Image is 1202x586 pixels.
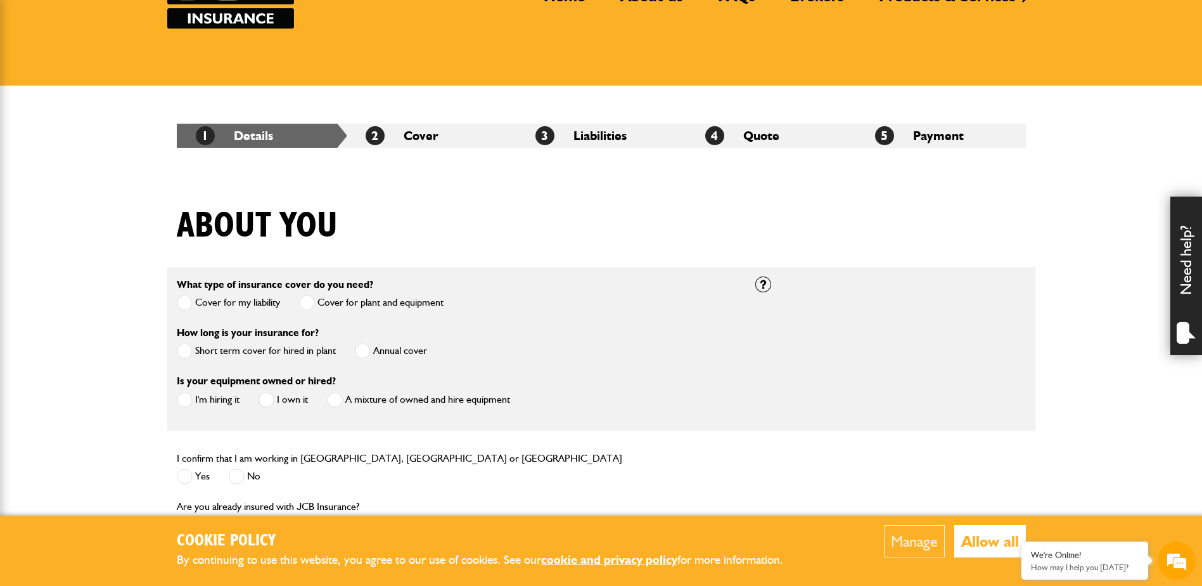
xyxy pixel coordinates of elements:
[177,280,373,290] label: What type of insurance cover do you need?
[16,155,231,183] input: Enter your email address
[884,525,945,557] button: Manage
[535,126,554,145] span: 3
[177,531,804,551] h2: Cookie Policy
[516,124,686,148] li: Liabilities
[366,126,385,145] span: 2
[856,124,1026,148] li: Payment
[1031,563,1139,572] p: How may I help you today?
[177,343,336,359] label: Short term cover for hired in plant
[1031,550,1139,561] div: We're Online!
[196,126,215,145] span: 1
[16,117,231,145] input: Enter your last name
[172,391,230,408] em: Start Chat
[177,469,210,485] label: Yes
[327,392,510,408] label: A mixture of owned and hire equipment
[16,192,231,220] input: Enter your phone number
[686,124,856,148] li: Quote
[177,328,319,338] label: How long is your insurance for?
[177,392,240,408] label: I'm hiring it
[229,469,260,485] label: No
[177,295,280,311] label: Cover for my liability
[259,392,308,408] label: I own it
[355,343,427,359] label: Annual cover
[177,502,359,512] label: Are you already insured with JCB Insurance?
[177,376,336,386] label: Is your equipment owned or hired?
[177,453,622,464] label: I confirm that I am working in [GEOGRAPHIC_DATA], [GEOGRAPHIC_DATA] or [GEOGRAPHIC_DATA]
[66,71,213,88] div: Chat with us now
[875,126,894,145] span: 5
[1170,197,1202,355] div: Need help?
[177,124,347,148] li: Details
[22,70,53,88] img: d_20077148190_company_1631870298795_20077148190
[208,6,238,37] div: Minimize live chat window
[954,525,1026,557] button: Allow all
[705,126,724,145] span: 4
[177,550,804,570] p: By continuing to use this website, you agree to our use of cookies. See our for more information.
[541,552,677,567] a: cookie and privacy policy
[347,124,516,148] li: Cover
[16,230,231,380] textarea: Type your message and hit 'Enter'
[177,205,338,247] h1: About you
[299,295,444,311] label: Cover for plant and equipment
